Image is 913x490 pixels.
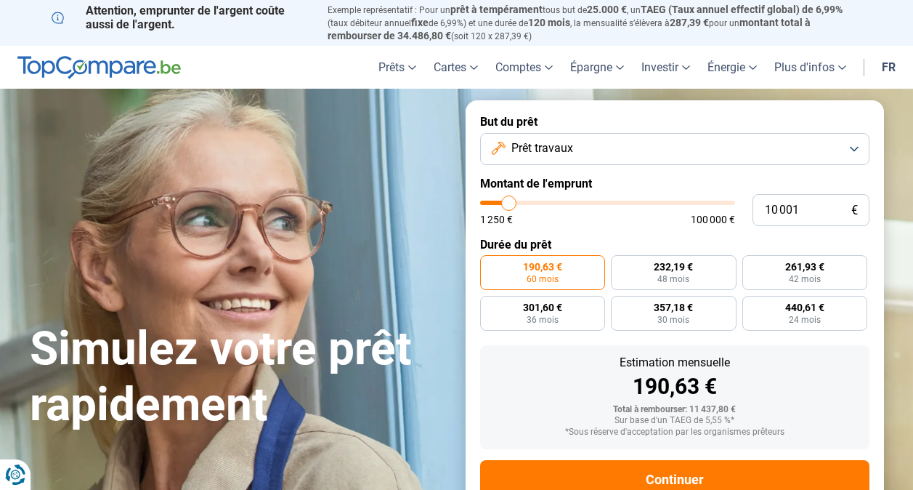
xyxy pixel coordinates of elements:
[528,17,570,28] span: 120 mois
[487,46,561,89] a: Comptes
[492,427,858,438] div: *Sous réserve d'acceptation par les organismes prêteurs
[766,46,855,89] a: Plus d'infos
[492,416,858,426] div: Sur base d'un TAEG de 5,55 %*
[670,17,709,28] span: 287,39 €
[480,133,869,165] button: Prêt travaux
[633,46,699,89] a: Investir
[789,275,821,284] span: 42 mois
[480,177,869,190] label: Montant de l'emprunt
[30,321,448,433] h1: Simulez votre prêt rapidement
[511,140,573,156] span: Prêt travaux
[492,405,858,415] div: Total à rembourser: 11 437,80 €
[527,316,559,324] span: 36 mois
[785,262,824,272] span: 261,93 €
[691,214,735,225] span: 100 000 €
[450,4,543,15] span: prêt à tempérament
[785,302,824,313] span: 440,61 €
[657,316,689,324] span: 30 mois
[654,302,693,313] span: 357,18 €
[480,214,513,225] span: 1 250 €
[328,4,862,42] p: Exemple représentatif : Pour un tous but de , un (taux débiteur annuel de 6,99%) et une durée de ...
[641,4,843,15] span: TAEG (Taux annuel effectif global) de 6,99%
[492,376,858,398] div: 190,63 €
[480,115,869,129] label: But du prêt
[425,46,487,89] a: Cartes
[789,316,821,324] span: 24 mois
[411,17,429,28] span: fixe
[523,262,562,272] span: 190,63 €
[561,46,633,89] a: Épargne
[654,262,693,272] span: 232,19 €
[328,17,811,41] span: montant total à rembourser de 34.486,80 €
[587,4,627,15] span: 25.000 €
[52,4,310,31] p: Attention, emprunter de l'argent coûte aussi de l'argent.
[370,46,425,89] a: Prêts
[492,357,858,369] div: Estimation mensuelle
[873,46,904,89] a: fr
[851,204,858,217] span: €
[699,46,766,89] a: Énergie
[657,275,689,284] span: 48 mois
[480,238,869,252] label: Durée du prêt
[527,275,559,284] span: 60 mois
[523,302,562,313] span: 301,60 €
[17,56,181,79] img: TopCompare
